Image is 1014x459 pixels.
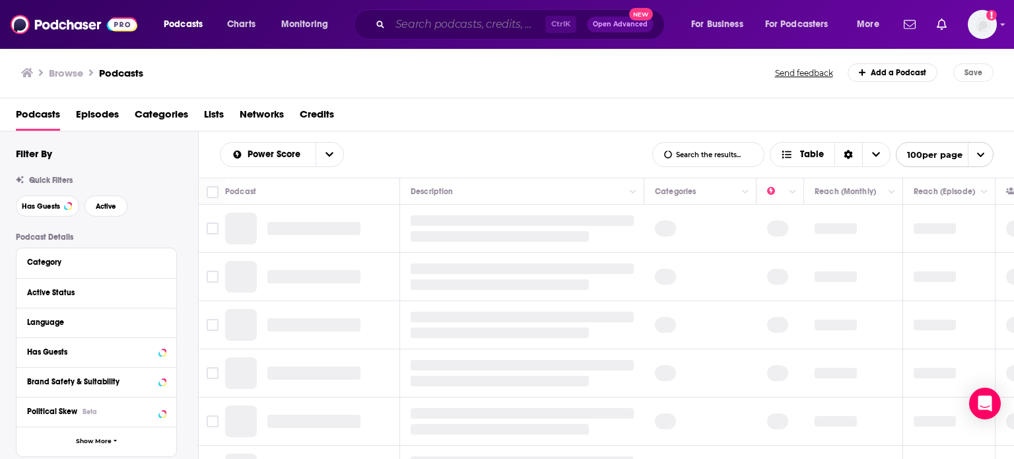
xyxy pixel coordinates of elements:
button: Choose View [770,142,891,167]
div: Has Guests [27,347,154,357]
button: open menu [316,143,343,166]
h2: Filter By [16,147,52,160]
button: open menu [682,14,760,35]
div: Reach (Monthly) [815,184,876,199]
button: open menu [848,14,896,35]
button: Send feedback [771,67,837,79]
img: Podchaser - Follow, Share and Rate Podcasts [11,12,137,37]
a: Categories [135,104,188,131]
span: Show More [76,438,112,445]
div: Categories [655,184,696,199]
a: Credits [300,104,334,131]
span: 100 per page [896,145,963,165]
div: Language [27,318,157,327]
button: Active Status [27,284,166,300]
div: Active Status [27,288,157,297]
span: Quick Filters [29,176,73,185]
div: Description [411,184,453,199]
button: open menu [757,14,848,35]
button: Save [953,63,994,82]
div: Sort Direction [834,143,862,166]
div: Power Score [767,184,786,199]
button: Has Guests [27,343,166,360]
button: open menu [896,142,994,167]
button: open menu [154,14,220,35]
p: Podcast Details [16,232,177,242]
a: Add a Podcast [848,63,938,82]
h3: Browse [49,67,83,79]
div: Brand Safety & Suitability [27,377,154,386]
button: Column Actions [625,184,641,200]
span: New [629,8,653,20]
input: Search podcasts, credits, & more... [390,14,545,35]
button: Active [84,195,127,217]
span: Has Guests [22,203,60,210]
span: Political Skew [27,407,77,416]
div: Reach (Episode) [914,184,975,199]
span: Podcasts [164,15,203,34]
span: Toggle select row [207,271,219,283]
h2: Choose List sort [220,142,344,167]
span: Toggle select row [207,319,219,331]
div: Beta [83,407,97,416]
span: Toggle select row [207,367,219,379]
button: Language [27,314,166,330]
button: Column Actions [884,184,900,200]
button: open menu [220,150,316,159]
a: Podcasts [99,67,143,79]
button: Has Guests [16,195,79,217]
span: More [857,15,879,34]
button: Column Actions [737,184,753,200]
a: Lists [204,104,224,131]
button: Column Actions [785,184,801,200]
button: Political SkewBeta [27,403,166,419]
div: Category [27,258,157,267]
button: Open AdvancedNew [587,17,654,32]
div: Open Intercom Messenger [969,388,1001,419]
a: Show notifications dropdown [898,13,921,36]
a: Networks [240,104,284,131]
span: Logged in as kathrynwhite [968,10,997,39]
svg: Add a profile image [986,10,997,20]
span: Monitoring [281,15,328,34]
span: Open Advanced [593,21,648,28]
button: Category [27,254,166,270]
span: Ctrl K [545,16,576,33]
span: For Business [691,15,743,34]
button: Brand Safety & Suitability [27,373,166,390]
a: Podcasts [16,104,60,131]
span: Charts [227,15,255,34]
span: Power Score [248,150,305,159]
button: Show More [17,427,176,456]
button: open menu [272,14,345,35]
a: Show notifications dropdown [931,13,952,36]
button: Show profile menu [968,10,997,39]
span: Toggle select row [207,223,219,234]
div: Podcast [225,184,256,199]
span: Active [96,203,116,210]
a: Episodes [76,104,119,131]
span: For Podcasters [765,15,828,34]
span: Table [800,150,824,159]
div: Search podcasts, credits, & more... [366,9,677,40]
span: Toggle select row [207,415,219,427]
img: User Profile [968,10,997,39]
button: Column Actions [976,184,992,200]
a: Charts [219,14,263,35]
